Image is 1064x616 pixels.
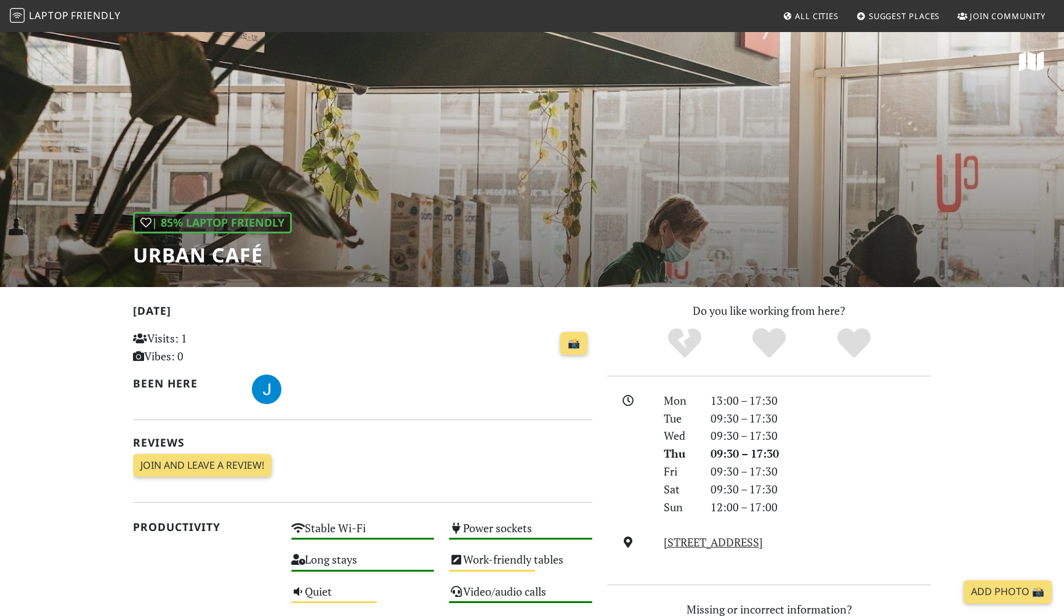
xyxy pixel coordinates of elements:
[656,392,703,410] div: Mon
[778,5,844,27] a: All Cities
[441,582,600,613] div: Video/audio calls
[964,580,1052,604] a: Add Photo 📸
[10,8,25,23] img: LaptopFriendly
[284,582,442,613] div: Quiet
[703,410,938,428] div: 09:30 – 17:30
[703,392,938,410] div: 13:00 – 17:30
[560,332,587,355] a: 📸
[656,480,703,498] div: Sat
[71,9,120,22] span: Friendly
[703,498,938,516] div: 12:00 – 17:00
[133,436,592,449] h2: Reviews
[664,535,763,549] a: [STREET_ADDRESS]
[703,480,938,498] div: 09:30 – 17:30
[795,10,839,22] span: All Cities
[133,521,276,533] h2: Productivity
[607,302,931,320] p: Do you like working from here?
[29,9,69,22] span: Laptop
[133,330,276,365] p: Visits: 1 Vibes: 0
[133,243,292,267] h1: Urban Café
[133,304,592,322] h2: [DATE]
[441,549,600,581] div: Work-friendly tables
[970,10,1046,22] span: Join Community
[703,445,938,463] div: 09:30 – 17:30
[642,326,727,360] div: No
[133,212,292,233] div: | 85% Laptop Friendly
[133,454,272,477] a: Join and leave a review!
[656,463,703,480] div: Fri
[656,498,703,516] div: Sun
[284,518,442,549] div: Stable Wi-Fi
[656,427,703,445] div: Wed
[441,518,600,549] div: Power sockets
[656,410,703,428] div: Tue
[133,377,237,390] h2: Been here
[869,10,940,22] span: Suggest Places
[703,427,938,445] div: 09:30 – 17:30
[953,5,1050,27] a: Join Community
[656,445,703,463] div: Thu
[252,381,281,395] span: Jesse H
[703,463,938,480] div: 09:30 – 17:30
[727,326,812,360] div: Yes
[852,5,945,27] a: Suggest Places
[812,326,897,360] div: Definitely!
[10,6,121,27] a: LaptopFriendly LaptopFriendly
[252,375,281,404] img: 3698-jesse.jpg
[284,549,442,581] div: Long stays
